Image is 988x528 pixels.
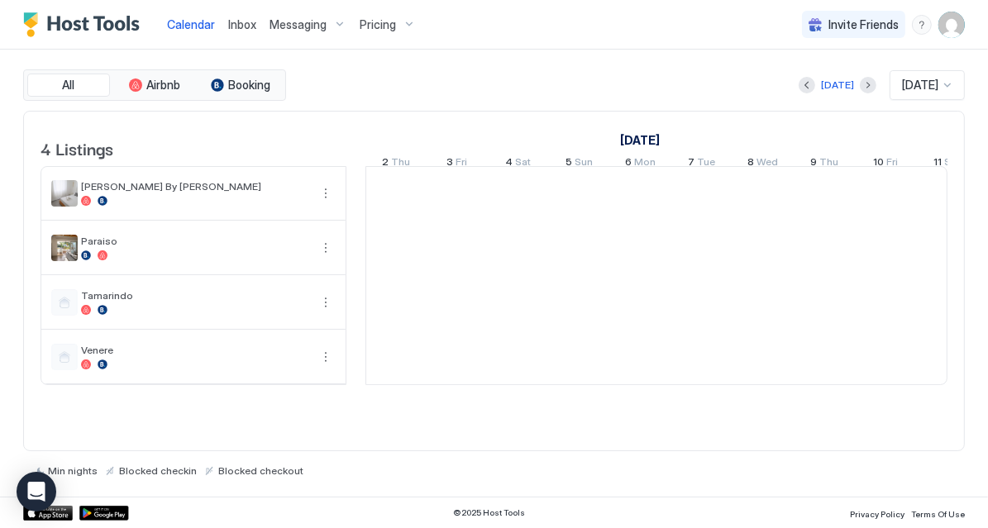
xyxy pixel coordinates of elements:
span: Pricing [360,17,396,32]
span: Inbox [228,17,256,31]
span: 7 [689,155,695,173]
div: tab-group [23,69,286,101]
span: Airbnb [147,78,181,93]
span: 5 [566,155,573,173]
span: 11 [933,155,942,173]
button: More options [316,238,336,258]
button: Previous month [799,77,815,93]
a: October 5, 2025 [562,152,598,176]
div: listing image [51,180,78,207]
a: October 8, 2025 [744,152,783,176]
span: Sun [575,155,594,173]
button: More options [316,183,336,203]
span: Fri [456,155,468,173]
a: October 11, 2025 [929,152,964,176]
span: © 2025 Host Tools [454,507,526,518]
a: Terms Of Use [911,504,965,521]
div: User profile [938,12,965,38]
span: Fri [886,155,898,173]
span: Paraiso [81,235,309,247]
span: Blocked checkout [218,464,303,477]
span: Min nights [48,464,98,477]
span: 2 [382,155,389,173]
div: menu [316,347,336,367]
span: Venere [81,344,309,356]
div: menu [912,15,932,35]
span: 10 [873,155,884,173]
span: Invite Friends [828,17,899,32]
span: Privacy Policy [850,509,904,519]
span: Tamarindo [81,289,309,302]
span: Mon [635,155,656,173]
span: Messaging [270,17,327,32]
div: [DATE] [821,78,854,93]
span: Terms Of Use [911,509,965,519]
span: 4 Listings [41,136,113,160]
a: October 3, 2025 [443,152,472,176]
a: Host Tools Logo [23,12,147,37]
span: Tue [698,155,716,173]
div: menu [316,183,336,203]
a: October 10, 2025 [869,152,902,176]
span: 3 [447,155,454,173]
a: Calendar [167,16,215,33]
span: 8 [748,155,755,173]
button: More options [316,347,336,367]
span: Sat [516,155,532,173]
a: Privacy Policy [850,504,904,521]
span: Wed [757,155,779,173]
a: October 9, 2025 [806,152,842,176]
div: menu [316,293,336,312]
span: Thu [391,155,410,173]
a: October 1, 2025 [616,128,664,152]
a: October 4, 2025 [502,152,536,176]
span: 9 [810,155,817,173]
button: Next month [860,77,876,93]
a: October 2, 2025 [378,152,414,176]
div: Open Intercom Messenger [17,472,56,511]
span: All [63,78,75,93]
button: [DATE] [819,75,857,95]
span: [DATE] [902,78,938,93]
button: More options [316,293,336,312]
span: [PERSON_NAME] By [PERSON_NAME] [81,180,309,193]
span: 6 [626,155,632,173]
button: Airbnb [113,74,196,97]
button: All [27,74,110,97]
button: Booking [199,74,282,97]
a: Google Play Store [79,506,129,521]
a: App Store [23,506,73,521]
span: Thu [819,155,838,173]
span: Sat [944,155,960,173]
span: Booking [229,78,271,93]
a: Inbox [228,16,256,33]
span: 4 [506,155,513,173]
a: October 6, 2025 [622,152,661,176]
span: Calendar [167,17,215,31]
a: October 7, 2025 [685,152,720,176]
span: Blocked checkin [119,464,197,477]
div: menu [316,238,336,258]
div: listing image [51,235,78,261]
